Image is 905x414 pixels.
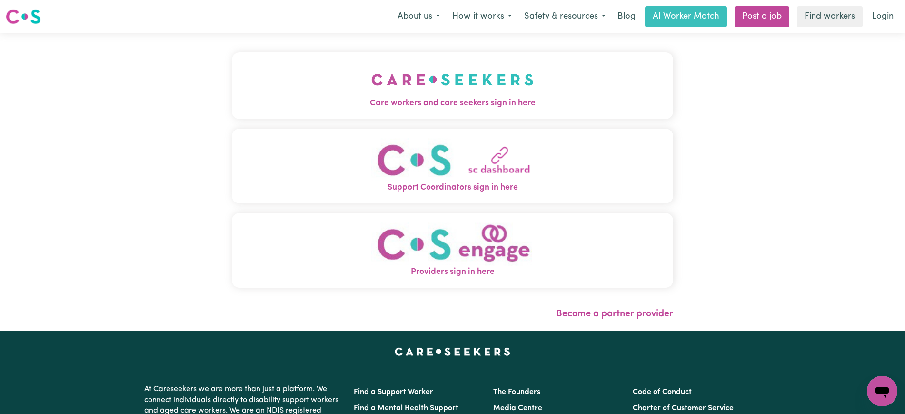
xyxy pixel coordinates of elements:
button: Safety & resources [518,7,612,27]
button: Care workers and care seekers sign in here [232,52,673,119]
a: Charter of Customer Service [633,404,734,412]
button: Providers sign in here [232,213,673,288]
span: Providers sign in here [232,266,673,278]
span: Care workers and care seekers sign in here [232,97,673,110]
iframe: Button to launch messaging window [867,376,897,406]
span: Support Coordinators sign in here [232,182,673,194]
a: Login [866,6,899,27]
img: Careseekers logo [6,8,41,25]
a: Code of Conduct [633,388,692,396]
a: Careseekers logo [6,6,41,28]
a: Blog [612,6,641,27]
button: Support Coordinators sign in here [232,129,673,203]
a: AI Worker Match [645,6,727,27]
a: Become a partner provider [556,309,673,319]
button: How it works [446,7,518,27]
a: The Founders [493,388,540,396]
a: Find a Support Worker [354,388,433,396]
a: Find workers [797,6,863,27]
a: Media Centre [493,404,542,412]
a: Careseekers home page [395,348,510,355]
button: About us [391,7,446,27]
a: Post a job [735,6,789,27]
